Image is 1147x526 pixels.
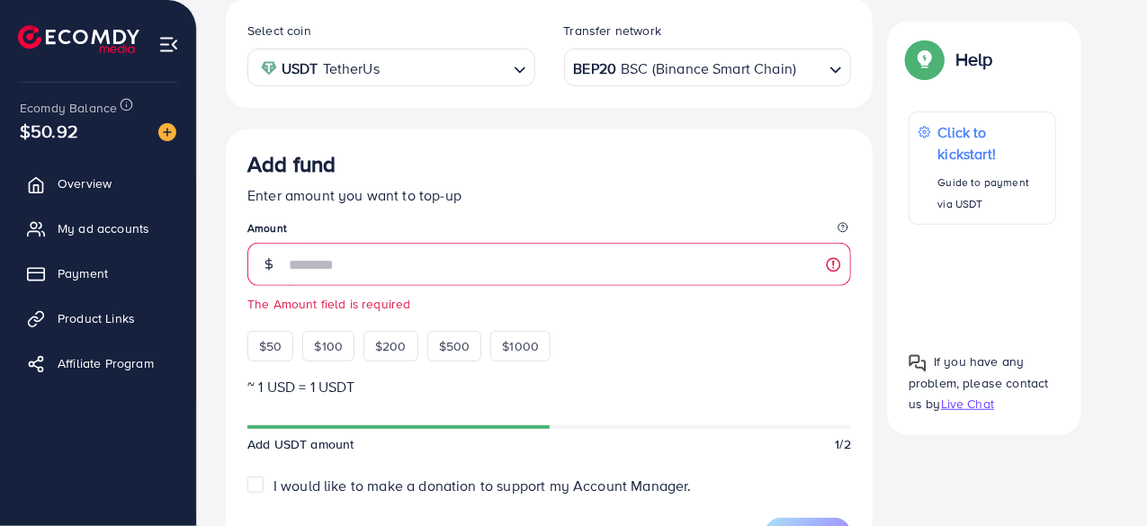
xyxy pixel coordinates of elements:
[439,337,470,355] span: $500
[58,219,149,237] span: My ad accounts
[158,34,179,55] img: menu
[385,54,506,82] input: Search for option
[13,210,183,246] a: My ad accounts
[938,121,1046,165] p: Click to kickstart!
[58,174,112,192] span: Overview
[13,300,183,336] a: Product Links
[13,255,183,291] a: Payment
[564,22,662,40] label: Transfer network
[247,376,851,397] p: ~ 1 USD = 1 USDT
[955,49,993,70] p: Help
[375,337,407,355] span: $200
[261,60,277,76] img: coin
[13,345,183,381] a: Affiliate Program
[247,184,851,206] p: Enter amount you want to top-up
[938,172,1046,215] p: Guide to payment via USDT
[909,353,927,371] img: Popup guide
[58,354,154,372] span: Affiliate Program
[259,337,282,355] span: $50
[941,395,994,413] span: Live Chat
[58,309,135,327] span: Product Links
[282,56,318,82] strong: USDT
[323,56,380,82] span: TetherUs
[20,118,78,144] span: $50.92
[621,56,796,82] span: BSC (Binance Smart Chain)
[574,56,617,82] strong: BEP20
[247,49,535,85] div: Search for option
[314,337,343,355] span: $100
[18,25,139,53] img: logo
[13,165,183,201] a: Overview
[247,220,851,243] legend: Amount
[1071,445,1134,513] iframe: Chat
[247,435,354,453] span: Add USDT amount
[58,264,108,282] span: Payment
[273,476,692,495] span: I would like to make a donation to support my Account Manager.
[798,54,822,82] input: Search for option
[909,352,1049,412] span: If you have any problem, please contact us by
[247,151,336,177] h3: Add fund
[909,43,941,76] img: Popup guide
[158,123,176,141] img: image
[564,49,852,85] div: Search for option
[502,337,539,355] span: $1000
[836,435,851,453] span: 1/2
[247,22,311,40] label: Select coin
[20,99,117,117] span: Ecomdy Balance
[247,295,851,313] small: The Amount field is required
